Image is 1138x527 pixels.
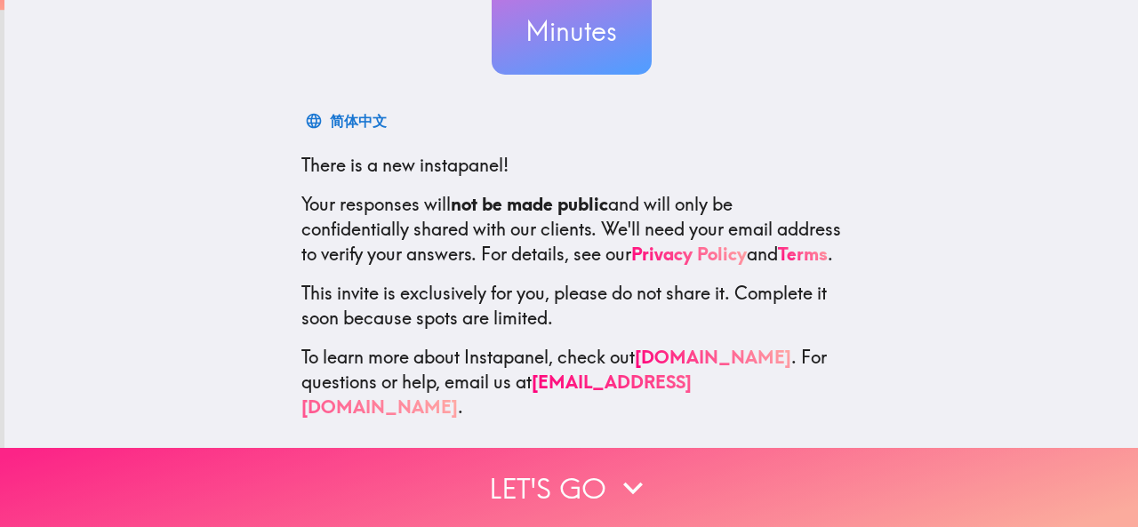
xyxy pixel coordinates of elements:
p: Your responses will and will only be confidentially shared with our clients. We'll need your emai... [301,192,842,267]
div: 简体中文 [330,108,387,133]
h3: Minutes [492,12,652,50]
a: Privacy Policy [631,243,747,265]
b: not be made public [451,193,608,215]
a: [DOMAIN_NAME] [635,346,791,368]
p: To learn more about Instapanel, check out . For questions or help, email us at . [301,345,842,419]
a: [EMAIL_ADDRESS][DOMAIN_NAME] [301,371,692,418]
p: This invite is exclusively for you, please do not share it. Complete it soon because spots are li... [301,281,842,331]
span: There is a new instapanel! [301,154,509,176]
a: Terms [778,243,828,265]
button: 简体中文 [301,103,394,139]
